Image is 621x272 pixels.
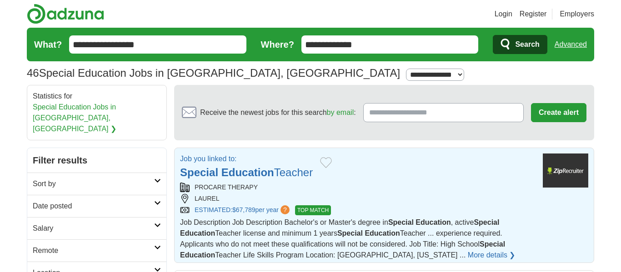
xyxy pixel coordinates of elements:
div: LAUREL [180,194,536,203]
h2: Sort by [33,178,154,189]
span: 46 [27,65,39,81]
a: More details ❯ [468,250,516,261]
img: Adzuna logo [27,4,104,24]
strong: Special [180,166,218,178]
button: Create alert [531,103,586,122]
a: Sort by [27,173,166,195]
h2: Filter results [27,148,166,173]
strong: Special [474,218,499,226]
a: Special EducationTeacher [180,166,313,178]
strong: Education [416,218,451,226]
label: What? [34,38,62,51]
strong: Special [337,229,363,237]
a: Date posted [27,195,166,217]
h1: Special Education Jobs in [GEOGRAPHIC_DATA], [GEOGRAPHIC_DATA] [27,67,400,79]
a: Special Education Jobs in [GEOGRAPHIC_DATA], [GEOGRAPHIC_DATA] ❯ [33,103,116,133]
strong: Special [480,240,505,248]
a: Employers [560,9,594,20]
div: PROCARE THERAPY [180,183,536,192]
strong: Education [180,251,215,259]
a: by email [327,109,354,116]
a: Advanced [555,35,587,54]
img: Company logo [543,153,588,188]
strong: Special [388,218,414,226]
a: Salary [27,217,166,239]
strong: Education [180,229,215,237]
h2: Date posted [33,201,154,212]
a: Remote [27,239,166,262]
a: Register [520,9,547,20]
button: Search [493,35,547,54]
span: TOP MATCH [295,205,331,215]
strong: Education [365,229,400,237]
h2: Salary [33,223,154,234]
h2: Remote [33,245,154,256]
p: Job you linked to: [180,153,313,164]
span: Job Description Job Description Bachelor's or Master's degree in , active Teacher license and min... [180,218,505,259]
strong: Education [221,166,274,178]
button: Add to favorite jobs [320,157,332,168]
span: $67,789 [232,206,255,213]
span: ? [280,205,290,214]
a: ESTIMATED:$67,789per year? [195,205,291,215]
label: Where? [261,38,294,51]
a: Login [495,9,512,20]
span: Receive the newest jobs for this search : [200,107,356,118]
span: Search [515,35,539,54]
div: Statistics for [33,91,161,134]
